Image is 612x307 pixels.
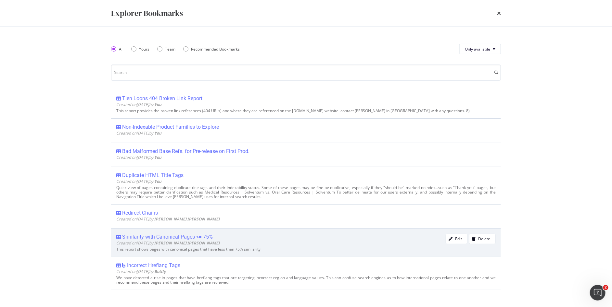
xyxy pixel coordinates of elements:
span: Only available [465,46,490,52]
div: Recommended Bookmarks [191,46,240,52]
b: You [154,130,161,136]
button: Only available [459,44,501,54]
div: Yours [139,46,149,52]
div: Edit [455,236,462,242]
div: Explorer Bookmarks [111,8,183,19]
div: times [497,8,501,19]
span: Created on [DATE] by [116,269,166,274]
span: 2 [603,285,608,290]
span: Created on [DATE] by [116,130,161,136]
b: You [154,102,161,107]
div: This report shows pages with canonical pages that have less than 75% similarity [116,247,496,252]
div: Redirect Chains [122,210,158,216]
div: All [119,46,123,52]
div: Delete [478,236,490,242]
b: [PERSON_NAME].[PERSON_NAME] [154,240,220,246]
div: Duplicate HTML Title Tags [122,172,184,179]
div: Team [157,46,175,52]
b: You [154,179,161,184]
div: Yours [131,46,149,52]
div: Team [165,46,175,52]
b: Botify [154,269,166,274]
div: Non-Indexable Product Families to Explore [122,124,219,130]
span: Created on [DATE] by [116,179,161,184]
div: This report provides the broken link references (404 URLs) and where they are referenced on the [... [116,109,496,113]
div: Tien Loons 404 Broken Link Report [122,95,202,102]
span: Created on [DATE] by [116,240,220,246]
b: [PERSON_NAME].[PERSON_NAME] [154,216,220,222]
b: You [154,155,161,160]
span: Created on [DATE] by [116,216,220,222]
div: Recommended Bookmarks [183,46,240,52]
div: Incorrect Hreflang Tags [127,262,180,269]
div: We have detected a rise in pages that have hreflang tags that are targeting incorrect region and ... [116,276,496,285]
span: Created on [DATE] by [116,102,161,107]
div: Quick view of pages containing duplicate title tags and their indexability status. Some of these ... [116,185,496,199]
div: Similarity with Canonical Pages <= 75% [122,234,213,240]
input: Search [111,65,501,81]
button: Edit [446,234,467,244]
span: Created on [DATE] by [116,155,161,160]
div: All [111,46,123,52]
div: Bad Malformed Base Refs. for Pre-release on First Prod. [122,148,249,155]
button: Delete [469,234,496,244]
iframe: Intercom live chat [590,285,606,301]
